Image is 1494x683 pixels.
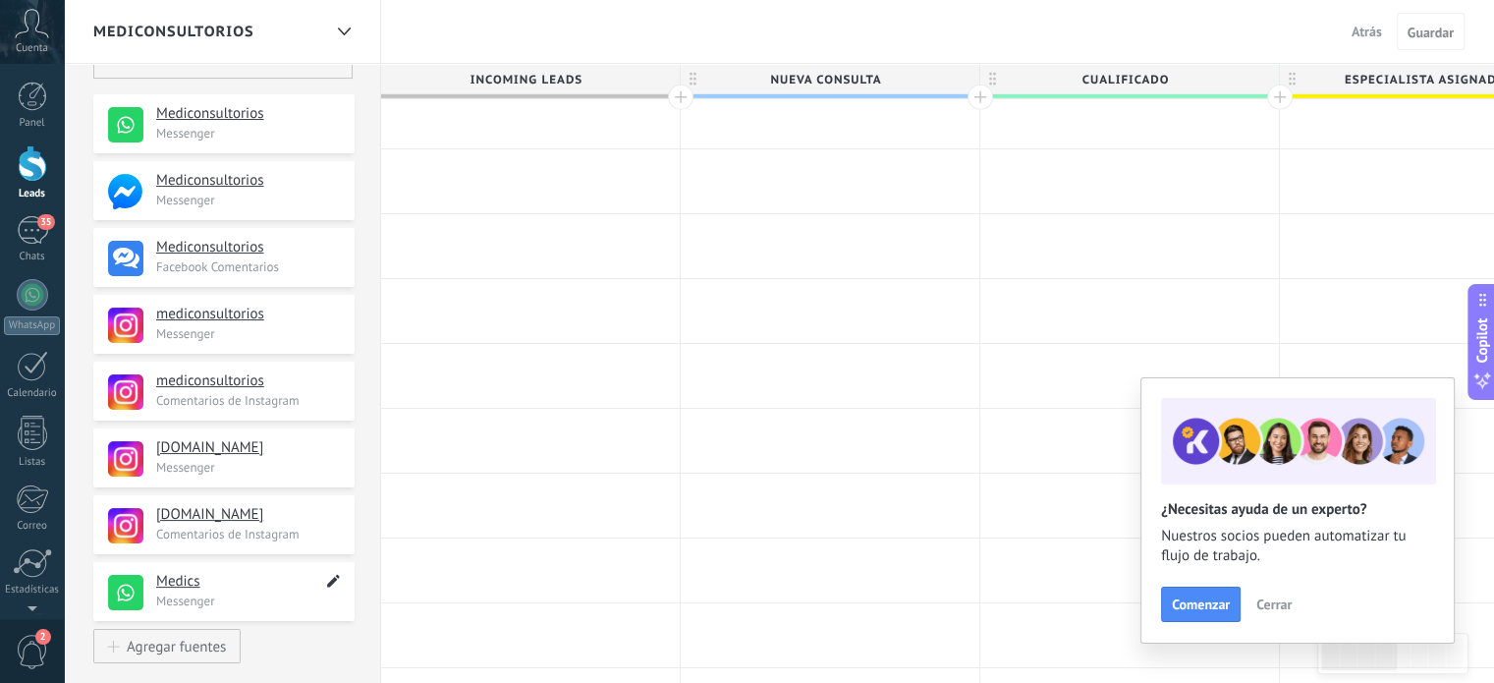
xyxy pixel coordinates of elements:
span: Guardar [1408,26,1454,39]
h4: Medics [156,572,322,592]
h4: [DOMAIN_NAME] [156,438,340,458]
div: Estadísticas [4,584,61,597]
p: Facebook Comentarios [156,258,343,275]
h2: ¿Necesitas ayuda de un experto? [1161,500,1434,519]
p: Messenger [156,459,343,476]
span: Comenzar [1172,598,1230,611]
div: WhatsApp [4,316,60,335]
span: Atrás [1352,23,1382,40]
h4: Mediconsultorios [156,104,340,124]
h4: Mediconsultorios [156,171,340,191]
span: 2 [35,629,51,645]
div: Chats [4,251,61,263]
p: Messenger [156,593,343,609]
div: Agregar fuentes [127,638,226,655]
h4: mediconsultorios [156,371,340,391]
div: Cualificado [980,65,1279,94]
div: Correo [4,520,61,533]
p: Messenger [156,125,343,142]
h4: [DOMAIN_NAME] [156,505,340,525]
button: Cerrar [1247,590,1300,619]
p: Comentarios de Instagram [156,526,343,542]
div: Leads [4,188,61,200]
span: Incoming leads [381,65,670,95]
button: Agregar fuentes [93,629,241,663]
span: Nuestros socios pueden automatizar tu flujo de trabajo. [1161,527,1434,566]
h4: mediconsultorios [156,305,340,324]
span: 35 [37,214,54,230]
button: Atrás [1344,17,1390,46]
span: Copilot [1472,317,1492,363]
h4: Mediconsultorios [156,238,340,257]
div: Calendario [4,387,61,400]
p: Comentarios de Instagram [156,392,343,409]
button: Comenzar [1161,587,1241,622]
div: Incoming leads [381,65,680,94]
span: Mediconsultorios [93,23,254,41]
div: Mediconsultorios [327,13,360,51]
span: Nueva consulta [681,65,969,95]
p: Messenger [156,192,343,208]
span: Cuenta [16,42,48,55]
span: Cerrar [1256,598,1292,611]
div: Nueva consulta [681,65,979,94]
div: Listas [4,456,61,469]
div: Panel [4,117,61,130]
span: Cualificado [980,65,1269,95]
p: Messenger [156,325,343,342]
button: Guardar [1397,13,1465,50]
